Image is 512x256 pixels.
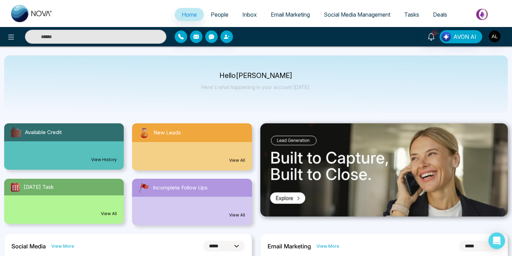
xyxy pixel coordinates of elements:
img: Nova CRM Logo [11,5,53,22]
a: Deals [426,8,454,21]
span: Social Media Management [324,11,390,18]
a: Home [175,8,204,21]
a: New LeadsView All [128,123,256,170]
img: . [260,123,508,217]
span: Deals [433,11,447,18]
a: View All [101,211,117,217]
div: Open Intercom Messenger [488,232,505,249]
span: Tasks [404,11,419,18]
a: Tasks [397,8,426,21]
span: Home [182,11,197,18]
a: View History [91,157,117,163]
span: AVON AI [453,33,476,41]
span: [DATE] Task [24,183,54,191]
span: Email Marketing [271,11,310,18]
p: Here's what happening in your account [DATE]. [201,84,311,90]
span: 10+ [431,30,437,36]
span: New Leads [154,129,181,137]
img: followUps.svg [138,182,150,194]
img: Lead Flow [441,32,451,42]
a: Inbox [235,8,264,21]
a: Social Media Management [317,8,397,21]
p: Hello [PERSON_NAME] [201,73,311,79]
button: AVON AI [440,30,482,43]
img: newLeads.svg [138,126,151,139]
img: todayTask.svg [10,182,21,193]
a: Incomplete Follow UpsView All [128,179,256,225]
a: View More [316,243,339,249]
a: View More [51,243,74,249]
img: Market-place.gif [458,7,508,22]
a: View All [229,157,245,164]
a: View All [229,212,245,218]
span: Inbox [242,11,257,18]
h2: Email Marketing [268,243,311,250]
span: Available Credit [25,129,62,136]
img: availableCredit.svg [10,126,22,139]
img: User Avatar [489,30,501,42]
span: Incomplete Follow Ups [153,184,208,192]
a: 10+ [423,30,440,42]
a: Email Marketing [264,8,317,21]
span: People [211,11,228,18]
a: People [204,8,235,21]
h2: Social Media [11,243,46,250]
